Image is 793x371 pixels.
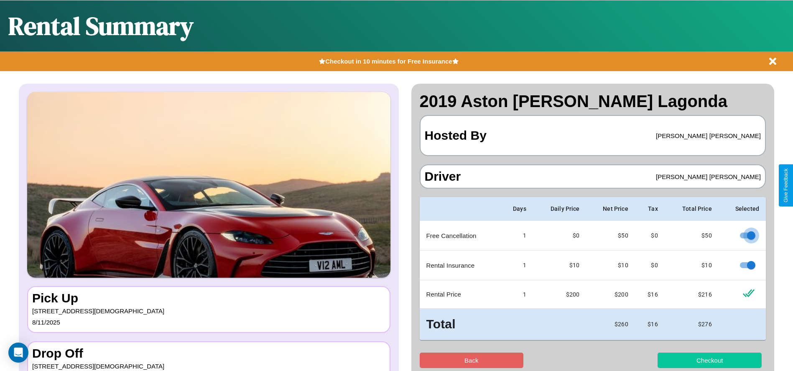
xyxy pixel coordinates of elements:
[32,305,385,317] p: [STREET_ADDRESS][DEMOGRAPHIC_DATA]
[586,197,635,221] th: Net Price
[665,280,719,309] td: $ 216
[425,169,461,184] h3: Driver
[586,309,635,340] td: $ 260
[426,260,493,271] p: Rental Insurance
[533,251,586,280] td: $10
[8,343,28,363] div: Open Intercom Messenger
[586,221,635,251] td: $ 50
[635,309,665,340] td: $ 16
[635,280,665,309] td: $ 16
[656,130,761,141] p: [PERSON_NAME] [PERSON_NAME]
[426,315,493,333] h3: Total
[586,280,635,309] td: $ 200
[500,221,533,251] td: 1
[656,171,761,182] p: [PERSON_NAME] [PERSON_NAME]
[426,289,493,300] p: Rental Price
[665,221,719,251] td: $ 50
[665,197,719,221] th: Total Price
[635,221,665,251] td: $0
[533,197,586,221] th: Daily Price
[533,280,586,309] td: $ 200
[665,309,719,340] td: $ 276
[32,346,385,361] h3: Drop Off
[32,317,385,328] p: 8 / 11 / 2025
[420,197,766,340] table: simple table
[32,291,385,305] h3: Pick Up
[500,280,533,309] td: 1
[500,197,533,221] th: Days
[500,251,533,280] td: 1
[586,251,635,280] td: $ 10
[635,197,665,221] th: Tax
[420,92,766,111] h2: 2019 Aston [PERSON_NAME] Lagonda
[665,251,719,280] td: $ 10
[719,197,766,221] th: Selected
[425,120,487,151] h3: Hosted By
[533,221,586,251] td: $0
[426,230,493,241] p: Free Cancellation
[8,9,194,43] h1: Rental Summary
[420,353,524,368] button: Back
[658,353,762,368] button: Checkout
[783,169,789,202] div: Give Feedback
[325,58,452,65] b: Checkout in 10 minutes for Free Insurance
[635,251,665,280] td: $0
